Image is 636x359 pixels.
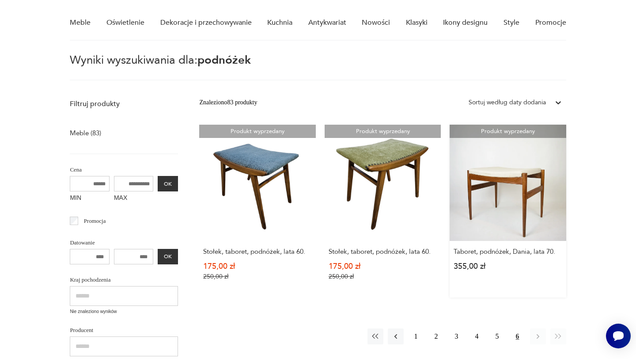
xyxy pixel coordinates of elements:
label: MAX [114,191,154,206]
a: Produkt wyprzedanyTaboret, podnóżek, Dania, lata 70.Taboret, podnóżek, Dania, lata 70.355,00 zł [450,125,566,298]
p: Wyniki wyszukiwania dla: [70,55,566,80]
p: 175,00 zł [203,263,311,270]
a: Style [503,6,519,40]
button: 1 [408,328,424,344]
p: Datowanie [70,238,178,248]
p: 250,00 zł [329,273,437,280]
h3: Stołek, taboret, podnóżek, lata 60. [203,248,311,256]
button: OK [158,176,178,191]
button: 4 [469,328,485,344]
a: Nowości [362,6,390,40]
label: MIN [70,191,110,206]
p: Filtruj produkty [70,99,178,109]
button: 6 [510,328,526,344]
a: Ikony designu [443,6,488,40]
a: Produkt wyprzedanyStołek, taboret, podnóżek, lata 60.Stołek, taboret, podnóżek, lata 60.175,00 zł... [325,125,441,298]
a: Dekoracje i przechowywanie [160,6,252,40]
a: Klasyki [406,6,428,40]
a: Antykwariat [308,6,346,40]
a: Meble (83) [70,127,101,139]
h3: Taboret, podnóżek, Dania, lata 70. [454,248,562,256]
a: Promocje [535,6,566,40]
p: 250,00 zł [203,273,311,280]
div: Sortuj według daty dodania [469,98,546,107]
button: 2 [428,328,444,344]
p: Producent [70,325,178,335]
p: Nie znaleziono wyników [70,308,178,315]
button: 5 [489,328,505,344]
iframe: Smartsupp widget button [606,324,631,348]
div: Znaleziono 83 produkty [199,98,257,107]
a: Produkt wyprzedanyStołek, taboret, podnóżek, lata 60.Stołek, taboret, podnóżek, lata 60.175,00 zł... [199,125,315,298]
h3: Stołek, taboret, podnóżek, lata 60. [329,248,437,256]
span: podnóżek [197,52,251,68]
button: OK [158,249,178,264]
p: Promocja [84,216,106,226]
p: 355,00 zł [454,263,562,270]
p: 175,00 zł [329,263,437,270]
a: Kuchnia [267,6,292,40]
p: Kraj pochodzenia [70,275,178,285]
button: 3 [449,328,465,344]
p: Cena [70,165,178,175]
a: Meble [70,6,91,40]
a: Oświetlenie [106,6,144,40]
